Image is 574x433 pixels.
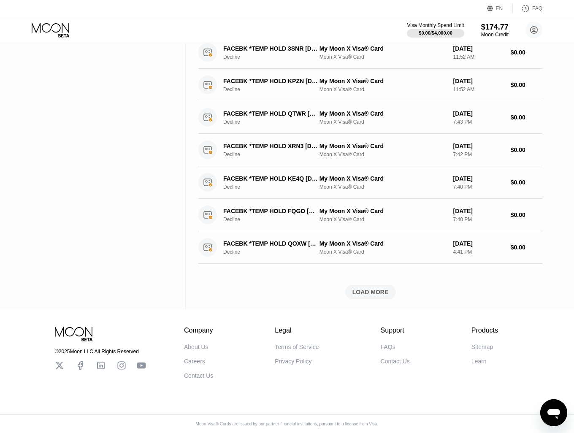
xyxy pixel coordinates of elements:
[540,399,567,426] iframe: Button to launch messaging window
[453,184,504,190] div: 7:40 PM
[223,54,326,60] div: Decline
[319,110,447,117] div: My Moon X Visa® Card
[352,288,389,296] div: LOAD MORE
[319,45,447,52] div: My Moon X Visa® Card
[453,152,504,157] div: 7:42 PM
[511,146,542,153] div: $0.00
[184,358,205,365] div: Careers
[198,285,542,299] div: LOAD MORE
[319,78,447,84] div: My Moon X Visa® Card
[511,49,542,56] div: $0.00
[184,372,213,379] div: Contact Us
[532,5,542,11] div: FAQ
[453,78,504,84] div: [DATE]
[496,5,503,11] div: EN
[319,87,447,92] div: Moon X Visa® Card
[407,22,464,28] div: Visa Monthly Spend Limit
[319,216,447,222] div: Moon X Visa® Card
[319,249,447,255] div: Moon X Visa® Card
[319,184,447,190] div: Moon X Visa® Card
[223,249,326,255] div: Decline
[511,179,542,186] div: $0.00
[223,143,319,149] div: FACEBK *TEMP HOLD XRN3 [DOMAIN_NAME][URL] IE
[223,45,319,52] div: FACEBK *TEMP HOLD 3SNR [DOMAIN_NAME][URL] IE
[319,208,447,214] div: My Moon X Visa® Card
[407,22,464,38] div: Visa Monthly Spend Limit$0.00/$4,000.00
[198,69,542,101] div: FACEBK *TEMP HOLD KPZN [DOMAIN_NAME][URL] IEDeclineMy Moon X Visa® CardMoon X Visa® Card[DATE]11:...
[453,240,504,247] div: [DATE]
[471,358,487,365] div: Learn
[511,244,542,251] div: $0.00
[453,54,504,60] div: 11:52 AM
[481,32,509,38] div: Moon Credit
[453,208,504,214] div: [DATE]
[223,110,319,117] div: FACEBK *TEMP HOLD QTWR [DOMAIN_NAME][URL] IE
[453,110,504,117] div: [DATE]
[453,87,504,92] div: 11:52 AM
[511,81,542,88] div: $0.00
[55,349,146,355] div: © 2025 Moon LLC All Rights Reserved
[223,184,326,190] div: Decline
[198,36,542,69] div: FACEBK *TEMP HOLD 3SNR [DOMAIN_NAME][URL] IEDeclineMy Moon X Visa® CardMoon X Visa® Card[DATE]11:...
[184,344,208,350] div: About Us
[223,208,319,214] div: FACEBK *TEMP HOLD FQGO [DOMAIN_NAME][URL] IE
[189,422,385,426] div: Moon Visa® Cards are issued by our partner financial institutions, pursuant to a license from Visa.
[453,45,504,52] div: [DATE]
[223,216,326,222] div: Decline
[198,166,542,199] div: FACEBK *TEMP HOLD KE4Q [DOMAIN_NAME][URL] IEDeclineMy Moon X Visa® CardMoon X Visa® Card[DATE]7:4...
[184,327,213,334] div: Company
[198,231,542,264] div: FACEBK *TEMP HOLD QOXW [DOMAIN_NAME][URL] IEDeclineMy Moon X Visa® CardMoon X Visa® Card[DATE]4:4...
[198,199,542,231] div: FACEBK *TEMP HOLD FQGO [DOMAIN_NAME][URL] IEDeclineMy Moon X Visa® CardMoon X Visa® Card[DATE]7:4...
[381,358,410,365] div: Contact Us
[471,344,493,350] div: Sitemap
[319,240,447,247] div: My Moon X Visa® Card
[275,327,319,334] div: Legal
[511,114,542,121] div: $0.00
[453,249,504,255] div: 4:41 PM
[319,119,447,125] div: Moon X Visa® Card
[319,152,447,157] div: Moon X Visa® Card
[223,240,319,247] div: FACEBK *TEMP HOLD QOXW [DOMAIN_NAME][URL] IE
[319,175,447,182] div: My Moon X Visa® Card
[471,327,498,334] div: Products
[223,152,326,157] div: Decline
[319,143,447,149] div: My Moon X Visa® Card
[381,344,395,350] div: FAQs
[453,216,504,222] div: 7:40 PM
[275,358,311,365] div: Privacy Policy
[381,327,410,334] div: Support
[481,23,509,32] div: $174.77
[487,4,513,13] div: EN
[481,23,509,38] div: $174.77Moon Credit
[223,175,319,182] div: FACEBK *TEMP HOLD KE4Q [DOMAIN_NAME][URL] IE
[513,4,542,13] div: FAQ
[275,344,319,350] div: Terms of Service
[453,119,504,125] div: 7:43 PM
[419,30,452,35] div: $0.00 / $4,000.00
[223,119,326,125] div: Decline
[198,101,542,134] div: FACEBK *TEMP HOLD QTWR [DOMAIN_NAME][URL] IEDeclineMy Moon X Visa® CardMoon X Visa® Card[DATE]7:4...
[223,78,319,84] div: FACEBK *TEMP HOLD KPZN [DOMAIN_NAME][URL] IE
[319,54,447,60] div: Moon X Visa® Card
[198,134,542,166] div: FACEBK *TEMP HOLD XRN3 [DOMAIN_NAME][URL] IEDeclineMy Moon X Visa® CardMoon X Visa® Card[DATE]7:4...
[511,211,542,218] div: $0.00
[223,87,326,92] div: Decline
[453,143,504,149] div: [DATE]
[453,175,504,182] div: [DATE]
